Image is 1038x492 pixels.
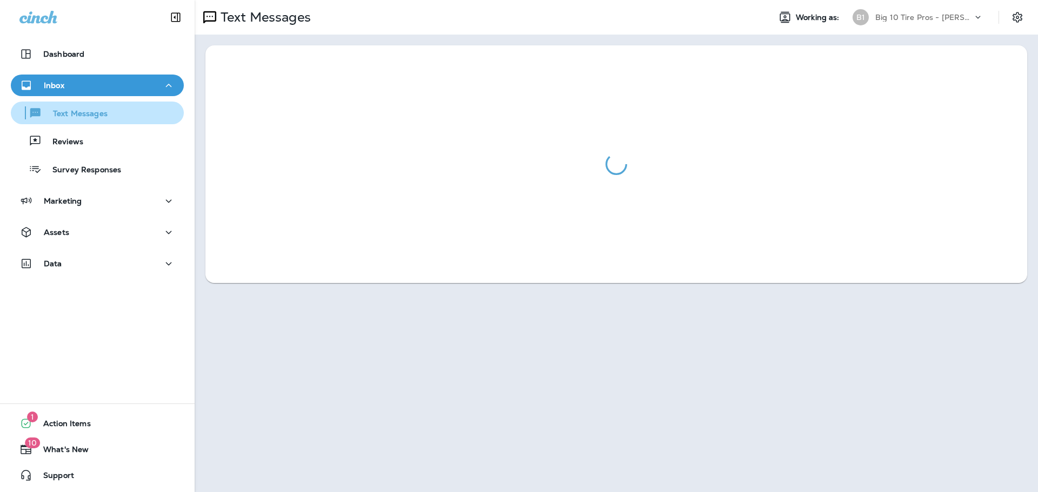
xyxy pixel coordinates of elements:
button: 10What's New [11,439,184,460]
button: Reviews [11,130,184,152]
button: Data [11,253,184,274]
button: Inbox [11,75,184,96]
p: Dashboard [43,50,84,58]
p: Big 10 Tire Pros - [PERSON_NAME] [875,13,973,22]
p: Inbox [44,81,64,90]
button: Text Messages [11,102,184,124]
p: Survey Responses [42,165,121,176]
button: Survey Responses [11,158,184,180]
span: 1 [27,412,38,422]
p: Marketing [44,197,82,205]
span: Action Items [32,419,91,432]
button: Settings [1008,8,1027,27]
p: Reviews [42,137,83,147]
div: B1 [853,9,869,25]
span: Working as: [796,13,842,22]
span: Support [32,471,74,484]
button: Support [11,464,184,486]
p: Data [44,259,62,268]
button: Dashboard [11,43,184,65]
button: Collapse Sidebar [161,6,191,28]
button: Marketing [11,190,184,212]
span: What's New [32,445,89,458]
button: 1Action Items [11,413,184,434]
p: Text Messages [42,109,108,119]
p: Text Messages [216,9,311,25]
p: Assets [44,228,69,237]
span: 10 [25,437,40,448]
button: Assets [11,221,184,243]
